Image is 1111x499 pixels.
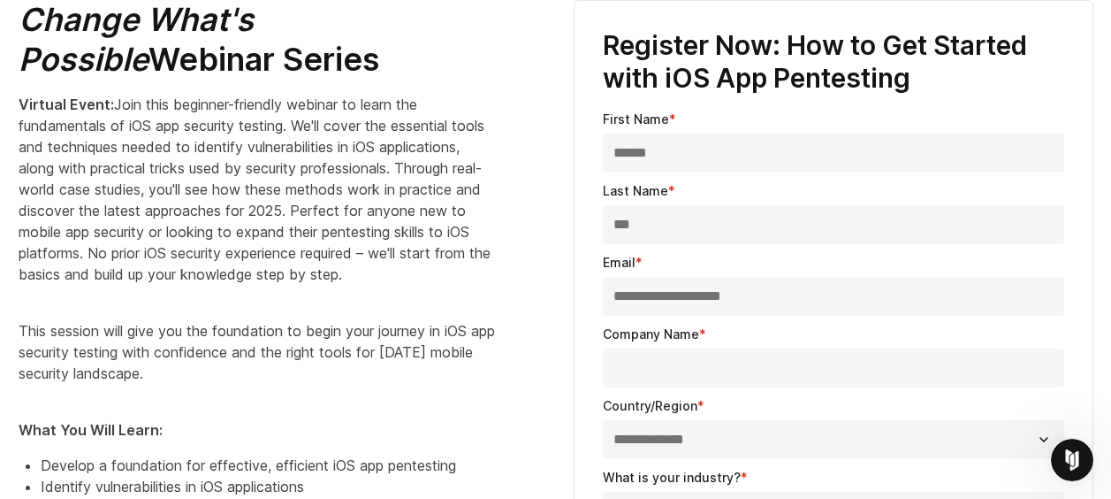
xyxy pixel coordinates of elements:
span: Country/Region [603,398,697,413]
span: This session will give you the foundation to begin your journey in iOS app security testing with ... [19,322,495,382]
span: Company Name [603,326,699,342]
li: Identify vulnerabilities in iOS applications [41,476,496,497]
span: Email [603,255,635,270]
li: Develop a foundation for effective, efficient iOS app pentesting [41,455,496,476]
strong: What You Will Learn: [19,421,163,439]
span: First Name [603,111,669,127]
span: Join this beginner-friendly webinar to learn the fundamentals of iOS app security testing. We'll ... [19,96,491,283]
h3: Register Now: How to Get Started with iOS App Pentesting [603,29,1064,96]
span: What is your industry? [603,470,741,485]
span: Last Name [603,183,668,198]
iframe: Intercom live chat [1051,439,1093,481]
strong: Virtual Event: [19,96,114,113]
